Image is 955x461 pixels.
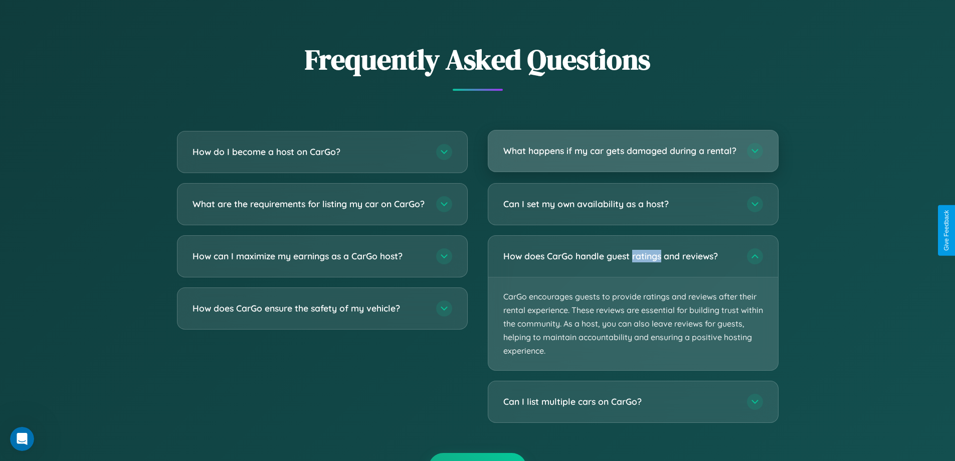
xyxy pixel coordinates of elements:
h3: Can I set my own availability as a host? [503,198,737,210]
h3: What happens if my car gets damaged during a rental? [503,144,737,157]
h3: Can I list multiple cars on CarGo? [503,396,737,408]
h2: Frequently Asked Questions [177,40,779,79]
iframe: Intercom live chat [10,427,34,451]
h3: How does CarGo ensure the safety of my vehicle? [193,302,426,315]
div: Give Feedback [943,210,950,251]
h3: What are the requirements for listing my car on CarGo? [193,198,426,210]
h3: How can I maximize my earnings as a CarGo host? [193,250,426,262]
p: CarGo encourages guests to provide ratings and reviews after their rental experience. These revie... [488,277,778,371]
h3: How does CarGo handle guest ratings and reviews? [503,250,737,262]
h3: How do I become a host on CarGo? [193,145,426,158]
